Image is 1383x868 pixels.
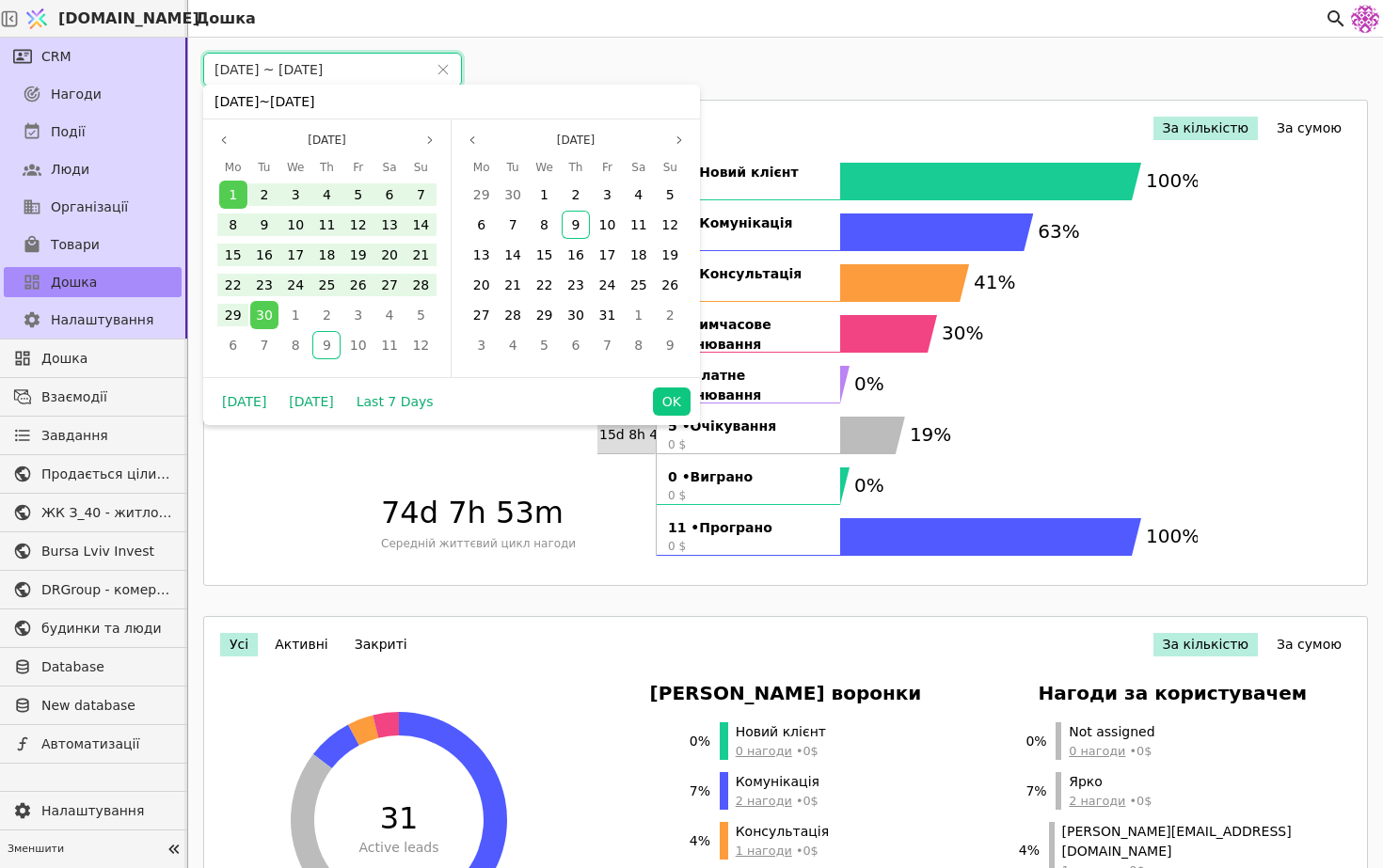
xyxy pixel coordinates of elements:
svg: close [437,63,450,76]
div: Thursday [560,155,591,180]
svg: page previous [218,134,230,146]
button: Last 7 Days [347,387,443,416]
span: 5 [417,308,425,323]
div: Monday [217,155,248,180]
span: 4 [323,187,331,202]
span: 29 [473,187,490,202]
span: 25 [630,277,647,292]
span: будинки та люди [41,619,172,639]
div: 22 Oct 2025 [529,270,560,300]
span: 3 [292,187,300,202]
span: 14 [412,217,429,232]
button: Усі [220,633,258,656]
span: 30 [256,308,273,323]
div: 01 Sep 2025 [217,180,248,210]
div: 10 Oct 2025 [592,210,623,240]
span: 6 [229,338,237,353]
div: 04 Sep 2025 [311,180,342,210]
button: Next month [419,129,441,151]
span: Sa [631,156,645,179]
span: 20 [473,277,490,292]
a: Bursa Lviv Invest [4,536,182,566]
div: 23 Oct 2025 [560,270,591,300]
span: 0 $ [668,284,829,301]
div: 31 Oct 2025 [592,300,623,330]
span: 29 [536,308,553,323]
span: 31 [598,308,615,323]
span: 2 [666,308,675,323]
div: 07 Sep 2025 [405,180,437,210]
button: За кількістю [1153,117,1259,140]
span: 1 [540,187,548,202]
h3: [PERSON_NAME] воронки [650,679,922,707]
span: 1 [634,308,643,323]
span: 1 [229,187,237,202]
h2: Дошка [188,8,256,30]
text: 100% [1146,169,1200,192]
span: 5 [540,338,548,353]
span: Mo [473,156,490,179]
strong: 8 • Тимчасове бронювання [668,315,829,355]
text: 15d 8h 45m [599,427,679,442]
span: Взаємодії [41,387,172,407]
span: 28 [504,308,521,323]
div: 16 Sep 2025 [248,240,279,270]
span: ~ [259,94,270,109]
div: 18 Oct 2025 [623,240,654,270]
span: 26 [661,277,678,292]
div: Tuesday [497,155,528,180]
div: 04 Oct 2025 [374,300,405,330]
button: Previous month [213,129,235,151]
span: 8 [292,338,300,353]
div: 10 Sep 2025 [280,210,311,240]
h3: Нагоди за користувачем [1039,679,1308,707]
div: 07 Oct 2025 [248,330,279,360]
span: 15 [225,247,242,262]
img: 137b5da8a4f5046b86490006a8dec47a [1351,5,1379,33]
strong: 0 • Платне бронювання [668,366,829,405]
span: [DATE] [215,94,259,109]
span: CRM [41,47,72,67]
span: Fr [602,156,612,179]
span: 18 [630,247,647,262]
div: 15 Oct 2025 [529,240,560,270]
text: 41% [974,271,1015,293]
div: 11 Oct 2025 [374,330,405,360]
div: 05 Oct 2025 [405,300,437,330]
div: 30 Sep 2025 [497,180,528,210]
span: ЖК З_40 - житлова та комерційна нерухомість класу Преміум [41,503,172,523]
text: 0% [854,474,884,497]
div: 11 Sep 2025 [311,210,342,240]
div: 13 Sep 2025 [374,210,405,240]
span: 4 [634,187,643,202]
div: 13 Oct 2025 [466,240,497,270]
span: 26 [350,277,367,292]
span: Mo [225,156,242,179]
span: 22 [536,277,553,292]
span: 21 [412,247,429,262]
strong: 5 • Очікування [668,417,829,436]
div: 08 Oct 2025 [280,330,311,360]
div: 29 Sep 2025 [466,180,497,210]
div: 27 Oct 2025 [466,300,497,330]
span: 18 [319,247,336,262]
div: Tuesday [248,155,279,180]
span: 30 [567,308,584,323]
span: 21 [504,277,521,292]
div: 14 Oct 2025 [497,240,528,270]
span: 16 [256,247,273,262]
a: Нагоди [4,79,182,109]
svg: page next [674,134,685,146]
span: Новий клієнт [736,722,826,742]
span: 14 [504,247,521,262]
div: Wednesday [280,155,311,180]
span: 0 $ [668,538,829,555]
text: 0% [854,372,884,395]
span: Дошка [51,273,97,292]
span: 29 [225,308,242,323]
a: [DOMAIN_NAME] [19,1,188,37]
span: Tu [507,156,519,179]
div: 14 Sep 2025 [405,210,437,240]
button: OK [653,387,691,416]
span: 3 [477,338,485,353]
